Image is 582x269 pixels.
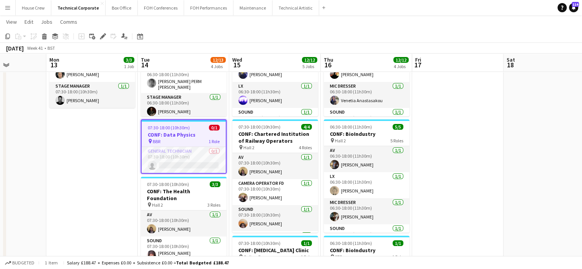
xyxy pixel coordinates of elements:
[323,60,333,69] span: 16
[390,138,403,143] span: 5 Roles
[299,145,312,150] span: 4 Roles
[3,17,20,27] a: View
[211,64,225,69] div: 4 Jobs
[324,198,409,224] app-card-role: Mic Dresser1/106:30-18:00 (11h30m)[PERSON_NAME]
[507,56,515,63] span: Sat
[243,145,254,150] span: Hall 2
[232,179,318,205] app-card-role: Camera Operator FD1/107:30-18:00 (10h30m)[PERSON_NAME]
[12,260,34,266] span: Budgeted
[232,108,318,136] app-card-role: Sound1/106:30-18:00 (11h30m)
[141,56,150,63] span: Tue
[301,240,312,246] span: 1/1
[124,57,134,63] span: 3/3
[49,56,59,63] span: Mon
[238,240,280,246] span: 07:30-18:00 (10h30m)
[24,18,33,25] span: Edit
[232,247,318,254] h3: CONF: [MEDICAL_DATA] Clinic
[16,0,51,15] button: House Crew
[232,231,318,257] app-card-role: Stage Manager1/1
[415,56,421,63] span: Fri
[330,240,372,246] span: 06:30-18:00 (11h30m)
[324,247,409,254] h3: CONF: BioIndustry
[142,147,226,173] app-card-role: General Technician0/107:30-18:00 (10h30m)
[209,139,220,144] span: 1 Role
[324,56,333,63] span: Thu
[141,188,227,202] h3: CONF: The Health Foundation
[141,236,227,265] app-card-role: Sound1/107:30-18:00 (10h30m)[PERSON_NAME] [PERSON_NAME]
[6,18,17,25] span: View
[394,64,408,69] div: 4 Jobs
[301,124,312,130] span: 4/4
[140,60,150,69] span: 14
[210,57,226,63] span: 12/13
[207,202,220,208] span: 3 Roles
[153,139,160,144] span: BBR
[142,131,226,138] h3: CONF: Data Physics
[233,0,272,15] button: Maintenance
[232,130,318,144] h3: CONF: Chartered Institution of Railway Operators
[67,260,229,266] div: Salary £188.47 + Expenses £0.00 + Subsistence £0.00 =
[302,57,317,63] span: 12/12
[209,125,220,130] span: 0/1
[392,254,403,260] span: 1 Role
[414,60,421,69] span: 17
[6,44,24,52] div: [DATE]
[232,205,318,231] app-card-role: Sound1/107:30-18:00 (10h30m)[PERSON_NAME]
[148,125,190,130] span: 07:30-18:00 (10h30m)
[141,65,227,93] app-card-role: Sound1/106:30-18:00 (11h30m)[PERSON_NAME] PERM [PERSON_NAME]
[138,0,184,15] button: FOH Conferences
[47,45,55,51] div: BST
[25,45,44,51] span: Week 41
[48,60,59,69] span: 13
[232,119,318,233] app-job-card: 07:30-18:00 (10h30m)4/4CONF: Chartered Institution of Railway Operators Hall 24 RolesAV1/107:30-1...
[572,2,579,7] span: 114
[335,138,346,143] span: Hall 2
[324,108,409,136] app-card-role: Sound1/106:30-18:00 (11h30m)
[569,3,578,12] a: 114
[51,0,106,15] button: Technical Corporate
[393,57,409,63] span: 12/12
[238,124,280,130] span: 07:30-18:00 (10h30m)
[393,240,403,246] span: 1/1
[324,172,409,198] app-card-role: LX1/106:30-18:00 (11h30m)[PERSON_NAME]
[21,17,36,27] a: Edit
[324,130,409,137] h3: CONF: BioIndustry
[57,17,80,27] a: Comms
[42,260,60,266] span: 1 item
[141,119,227,174] app-job-card: 07:30-18:00 (10h30m)0/1CONF: Data Physics BBR1 RoleGeneral Technician0/107:30-18:00 (10h30m)
[324,224,409,253] app-card-role: Sound1/106:30-18:00 (11h30m)
[324,146,409,172] app-card-role: AV1/106:30-18:00 (11h30m)[PERSON_NAME]
[232,56,242,63] span: Wed
[184,0,233,15] button: FOH Performances
[335,254,342,260] span: STP
[301,254,312,260] span: 1 Role
[243,254,269,260] span: Gallery Room
[232,82,318,108] app-card-role: LX1/106:30-18:00 (11h30m)[PERSON_NAME]
[152,202,163,208] span: Hall 2
[141,93,227,119] app-card-role: Stage Manager1/106:30-18:00 (11h30m)[PERSON_NAME]
[231,60,242,69] span: 15
[393,124,403,130] span: 5/5
[324,82,409,108] app-card-role: Mic Dresser1/106:30-18:00 (11h30m)Venetia Anastasakou
[210,181,220,187] span: 3/3
[4,259,36,267] button: Budgeted
[302,64,317,69] div: 5 Jobs
[176,260,229,266] span: Total Budgeted £188.47
[505,60,515,69] span: 18
[232,153,318,179] app-card-role: AV1/107:30-18:00 (10h30m)[PERSON_NAME]
[324,119,409,233] app-job-card: 06:30-18:00 (11h30m)5/5CONF: BioIndustry Hall 25 RolesAV1/106:30-18:00 (11h30m)[PERSON_NAME]LX1/1...
[141,210,227,236] app-card-role: AV1/107:30-18:00 (10h30m)[PERSON_NAME]
[124,64,134,69] div: 1 Job
[41,18,52,25] span: Jobs
[38,17,55,27] a: Jobs
[49,82,135,108] app-card-role: Stage Manager1/107:30-18:00 (10h30m)[PERSON_NAME]
[60,18,77,25] span: Comms
[272,0,319,15] button: Technical Artistic
[106,0,138,15] button: Box Office
[330,124,372,130] span: 06:30-18:00 (11h30m)
[147,181,189,187] span: 07:30-18:00 (10h30m)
